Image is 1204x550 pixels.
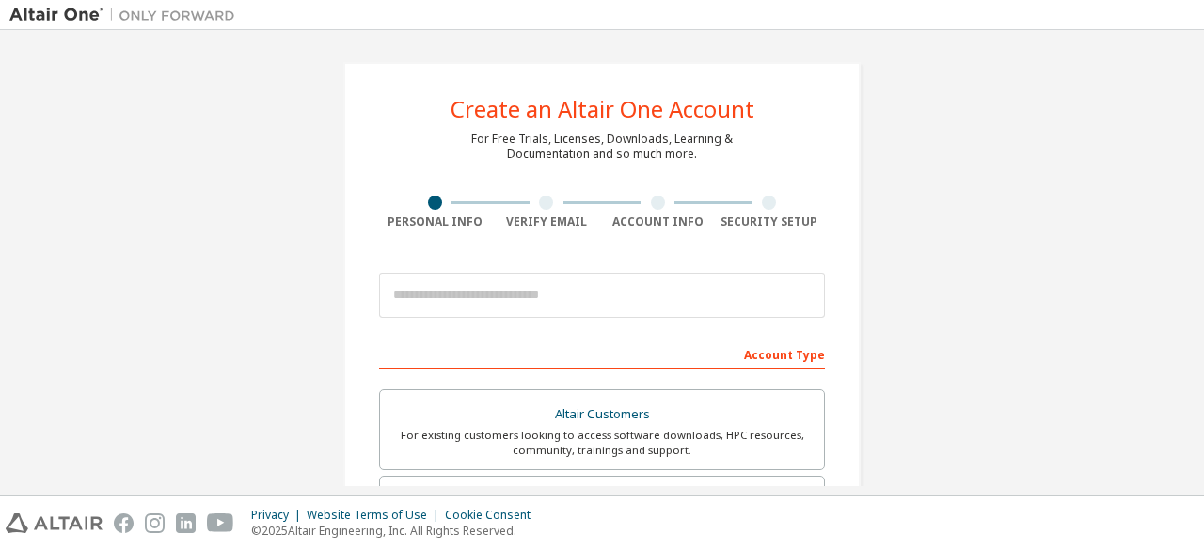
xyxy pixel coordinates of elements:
img: youtube.svg [207,513,234,533]
div: For Free Trials, Licenses, Downloads, Learning & Documentation and so much more. [471,132,733,162]
div: Account Type [379,338,825,369]
p: © 2025 Altair Engineering, Inc. All Rights Reserved. [251,523,542,539]
div: Cookie Consent [445,508,542,523]
img: facebook.svg [114,513,134,533]
img: linkedin.svg [176,513,196,533]
div: Altair Customers [391,401,813,428]
img: instagram.svg [145,513,165,533]
div: Security Setup [714,214,826,229]
div: Personal Info [379,214,491,229]
div: Privacy [251,508,307,523]
div: For existing customers looking to access software downloads, HPC resources, community, trainings ... [391,428,813,458]
div: Verify Email [491,214,603,229]
img: altair_logo.svg [6,513,103,533]
div: Website Terms of Use [307,508,445,523]
div: Account Info [602,214,714,229]
div: Create an Altair One Account [451,98,754,120]
img: Altair One [9,6,245,24]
